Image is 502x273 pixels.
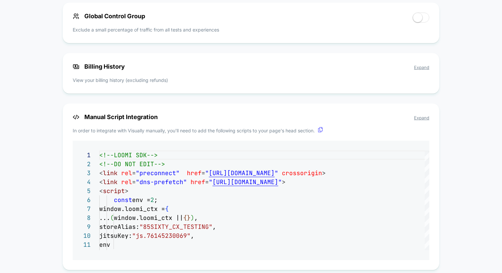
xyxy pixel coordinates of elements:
[73,13,145,20] span: Global Control Group
[73,113,429,120] span: Manual Script Integration
[414,115,429,120] span: Expand
[73,26,219,33] p: Exclude a small percentage of traffic from all tests and experiences
[73,77,429,84] p: View your billing history (excluding refunds)
[73,127,429,134] p: In order to integrate with Visually manually, you'll need to add the following scripts to your pa...
[414,65,429,70] span: Expand
[73,63,429,70] span: Billing History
